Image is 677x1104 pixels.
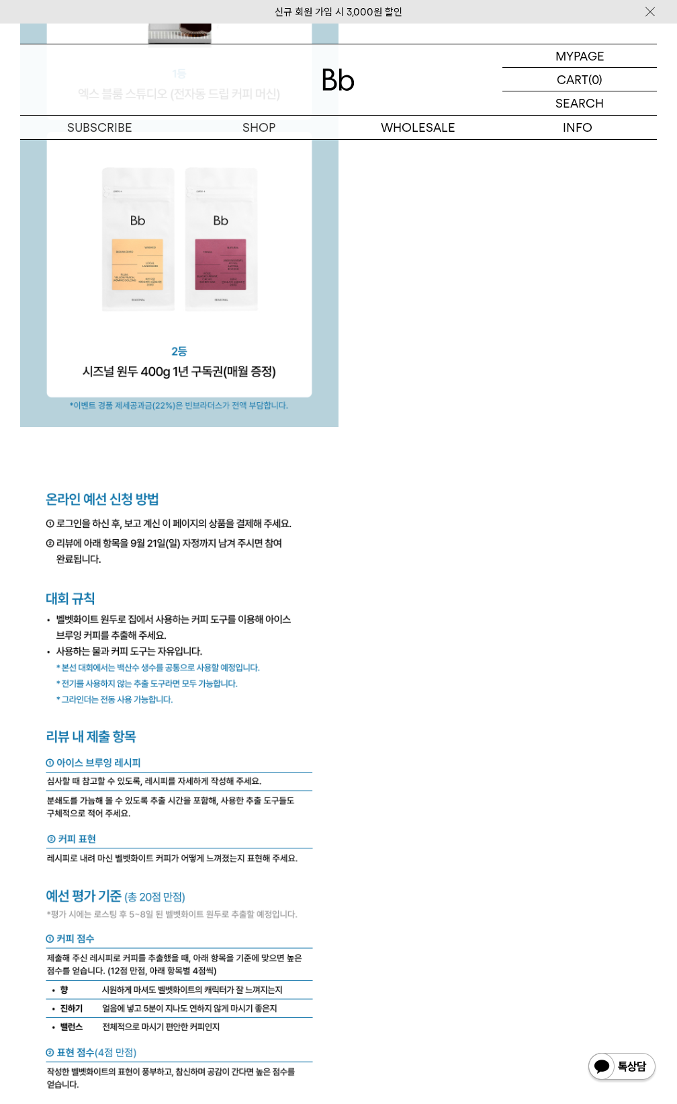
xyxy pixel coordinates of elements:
a: CART (0) [502,68,657,91]
p: CART [557,68,588,91]
img: 로고 [322,69,355,91]
p: SEARCH [555,91,604,115]
p: MYPAGE [555,44,604,67]
a: 신규 회원 가입 시 3,000원 할인 [275,6,402,18]
a: MYPAGE [502,44,657,68]
img: 카카오톡 채널 1:1 채팅 버튼 [587,1052,657,1084]
p: INFO [498,116,657,139]
p: (0) [588,68,602,91]
a: SHOP [179,116,338,139]
p: WHOLESALE [338,116,498,139]
a: SUBSCRIBE [20,116,179,139]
